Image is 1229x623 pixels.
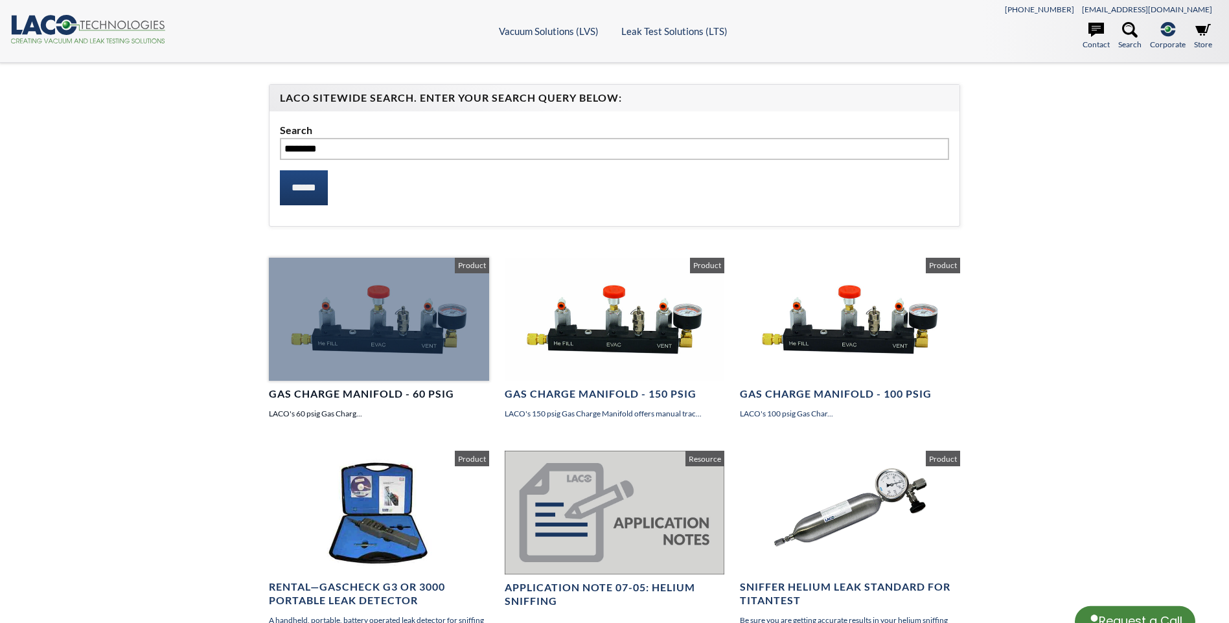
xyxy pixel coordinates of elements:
h4: Sniffer Helium Leak Standard for TITANTEST [740,580,959,607]
a: [PHONE_NUMBER] [1005,5,1074,14]
span: Resource [685,451,724,466]
label: Search [280,122,948,139]
p: LACO's 150 psig Gas Charge Manifold offers manual trac... [505,407,724,420]
span: Product [455,451,489,466]
span: Product [926,258,960,273]
span: Product [455,258,489,273]
a: Search [1118,22,1142,51]
a: Application Note 07-05: Helium Sniffing Resource [505,451,724,607]
h4: Rental—GasCheck G3 or 3000 Portable Leak Detector [269,580,488,607]
span: Corporate [1150,38,1186,51]
a: Vacuum Solutions (LVS) [499,25,599,37]
span: Product [690,258,724,273]
h4: Gas Charge Manifold - 150 PSIG [505,387,724,401]
a: Store [1194,22,1212,51]
a: Gas Charge Manifold - 100 PSIG LACO's 100 psig Gas Char... Product [740,258,959,420]
a: Leak Test Solutions (LTS) [621,25,728,37]
a: [EMAIL_ADDRESS][DOMAIN_NAME] [1082,5,1212,14]
h4: Gas Charge Manifold - 60 PSIG [269,387,488,401]
a: Gas Charge Manifold - 150 PSIG LACO's 150 psig Gas Charge Manifold offers manual trac... Product [505,258,724,420]
h4: Gas Charge Manifold - 100 PSIG [740,387,959,401]
h4: LACO Sitewide Search. Enter your Search Query Below: [280,91,948,105]
p: LACO's 60 psig Gas Charg... [269,407,488,420]
h4: Application Note 07-05: Helium Sniffing [505,581,724,608]
p: LACO's 100 psig Gas Char... [740,407,959,420]
span: Product [926,451,960,466]
a: Gas Charge Manifold - 60 PSIG LACO's 60 psig Gas Charg... Product [269,258,488,420]
a: Contact [1083,22,1110,51]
